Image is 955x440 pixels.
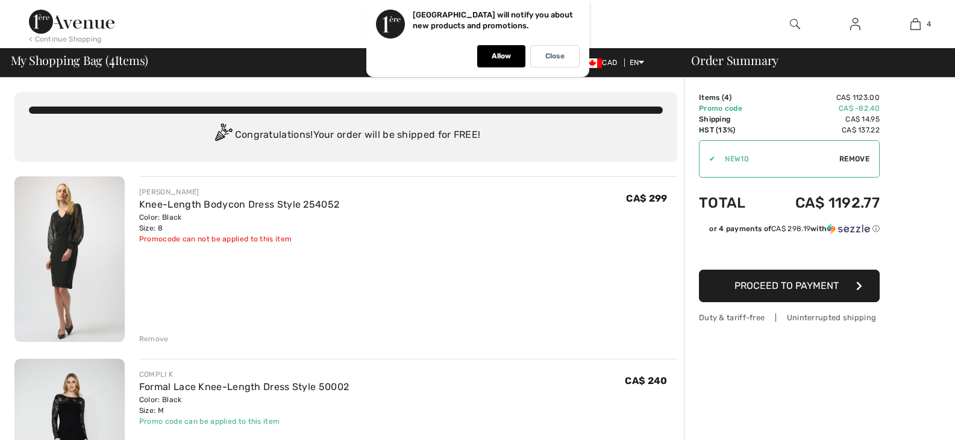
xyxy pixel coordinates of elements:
img: Sezzle [827,223,870,234]
span: 4 [109,51,115,67]
div: Duty & tariff-free | Uninterrupted shipping [699,312,880,323]
iframe: PayPal-paypal [699,238,880,265]
img: My Bag [910,17,921,31]
div: Color: Black Size: M [139,394,349,416]
img: search the website [790,17,800,31]
div: Congratulations! Your order will be shipped for FREE! [29,123,663,147]
span: EN [630,58,645,67]
img: Canadian Dollar [583,58,602,68]
img: My Info [850,17,860,31]
td: Items ( ) [699,92,763,103]
div: < Continue Shopping [29,34,102,45]
span: CA$ 240 [625,375,667,386]
p: [GEOGRAPHIC_DATA] will notify you about new products and promotions. [413,10,573,30]
td: CA$ -82.40 [763,103,880,114]
a: Sign In [841,17,870,32]
a: 4 [886,17,945,31]
td: Total [699,182,763,223]
div: Promo code can be applied to this item [139,416,349,427]
a: Knee-Length Bodycon Dress Style 254052 [139,199,339,210]
img: Knee-Length Bodycon Dress Style 254052 [14,176,125,342]
span: My Shopping Bag ( Items) [11,54,149,66]
span: CA$ 299 [626,193,667,204]
span: 4 [724,93,729,102]
td: Shipping [699,114,763,125]
div: or 4 payments ofCA$ 298.19withSezzle Click to learn more about Sezzle [699,223,880,238]
div: COMPLI K [139,369,349,380]
img: 1ère Avenue [29,10,114,34]
div: Promocode can not be applied to this item [139,234,339,244]
td: CA$ 1123.00 [763,92,880,103]
div: or 4 payments of with [709,223,880,234]
td: CA$ 1192.77 [763,182,880,223]
td: CA$ 14.95 [763,114,880,125]
div: Color: Black Size: 8 [139,212,339,234]
p: Allow [492,52,511,61]
p: Close [545,52,565,61]
td: Promo code [699,103,763,114]
td: CA$ 137.22 [763,125,880,135]
span: Remove [839,153,869,164]
input: Promo code [715,141,839,177]
div: ✔ [700,153,715,164]
span: Proceed to Payment [734,280,839,291]
td: HST (13%) [699,125,763,135]
div: Remove [139,333,169,344]
span: CAD [583,58,622,67]
img: Congratulation2.svg [211,123,235,147]
a: Formal Lace Knee-Length Dress Style 50002 [139,381,349,392]
iframe: Opens a widget where you can chat to one of our agents [878,404,943,434]
button: Proceed to Payment [699,270,880,302]
div: [PERSON_NAME] [139,187,339,197]
span: CA$ 298.19 [771,225,810,233]
span: 4 [927,19,931,29]
div: Order Summary [677,54,948,66]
